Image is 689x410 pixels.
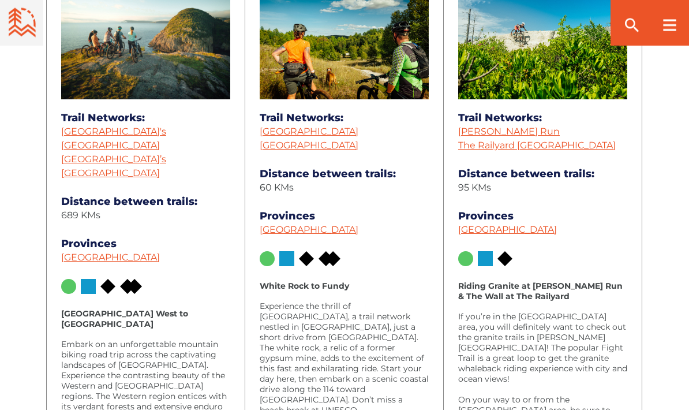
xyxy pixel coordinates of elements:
img: Green Circle [319,252,340,267]
a: [GEOGRAPHIC_DATA] [260,225,358,236]
strong: [GEOGRAPHIC_DATA] West to [GEOGRAPHIC_DATA] [61,309,188,330]
dd: 689 KMs [61,209,230,223]
a: [PERSON_NAME] Run [458,126,560,137]
dt: Distance between trails: [260,167,429,181]
dt: Distance between trails: [458,167,627,181]
dd: 60 KMs [260,181,429,195]
img: Green Circle [61,279,76,295]
img: Green Circle [497,252,512,267]
dt: Trail Networks: [61,111,230,125]
img: Green Circle [100,279,115,295]
img: Green Circle [81,279,96,295]
img: Green Circle [478,252,493,267]
img: Green Circle [458,252,473,267]
a: [GEOGRAPHIC_DATA] [458,225,557,236]
dd: 95 KMs [458,181,627,195]
a: [GEOGRAPHIC_DATA] [260,126,358,137]
a: [GEOGRAPHIC_DATA] [61,252,160,263]
dt: Provinces [260,210,429,223]
dt: Distance between trails: [61,195,230,209]
dt: Trail Networks: [260,111,429,125]
img: Green Circle [299,252,314,267]
a: [GEOGRAPHIC_DATA]'s [GEOGRAPHIC_DATA] [61,126,166,151]
dt: Trail Networks: [458,111,627,125]
dt: Provinces [61,237,230,251]
img: Green Circle [260,252,275,267]
ion-icon: search [623,16,641,35]
a: [GEOGRAPHIC_DATA] [260,140,358,151]
a: The Railyard [GEOGRAPHIC_DATA] [458,140,616,151]
a: [GEOGRAPHIC_DATA]’s [GEOGRAPHIC_DATA] [61,154,166,179]
img: Green Circle [279,252,294,267]
strong: White Rock to Fundy [260,281,349,292]
strong: Riding Granite at [PERSON_NAME] Run & The Wall at The Railyard [458,281,623,302]
img: Green Circle [120,279,142,295]
p: If you’re in the [GEOGRAPHIC_DATA] area, you will definitely want to check out the granite trails... [458,312,627,385]
dt: Provinces [458,210,627,223]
